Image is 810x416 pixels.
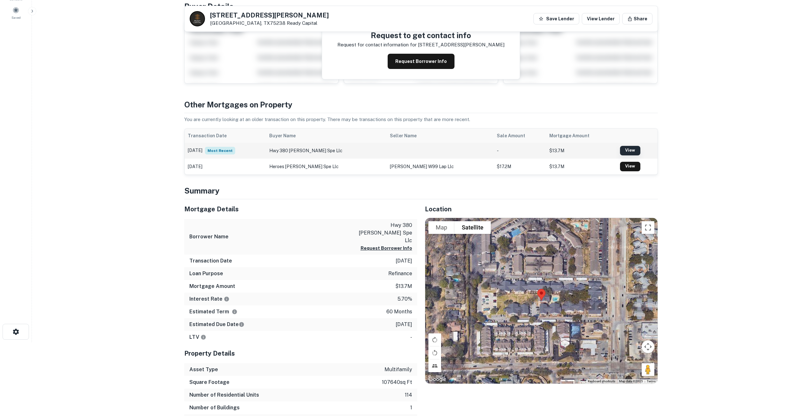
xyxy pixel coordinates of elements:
[184,116,658,123] p: You are currently looking at an older transaction on this property. There may be transactions on ...
[189,391,259,399] h6: Number of Residential Units
[410,404,412,412] p: 1
[337,41,417,49] p: Request for contact information for
[232,309,237,315] svg: Term is based on a standard schedule for this type of loan.
[189,283,235,290] h6: Mortgage Amount
[189,404,240,412] h6: Number of Buildings
[189,270,223,277] h6: Loan Purpose
[189,233,229,241] h6: Borrower Name
[382,378,412,386] p: 107640 sq ft
[494,143,546,159] td: -
[239,322,244,327] svg: Estimate is based on a standard schedule for this type of loan.
[184,185,658,196] h4: Summary
[184,99,658,110] h4: Other Mortgages on Property
[189,333,206,341] h6: LTV
[205,147,235,154] span: Most Recent
[427,375,448,384] a: Open this area in Google Maps (opens a new window)
[184,204,417,214] h5: Mortgage Details
[361,244,412,252] button: Request Borrower Info
[189,321,244,328] h6: Estimated Due Date
[425,204,658,214] h5: Location
[185,159,266,174] td: [DATE]
[384,366,412,373] p: multifamily
[533,13,579,24] button: Save Lender
[185,129,266,143] th: Transaction Date
[388,270,412,277] p: refinance
[418,41,504,49] p: [STREET_ADDRESS][PERSON_NAME]
[427,375,448,384] img: Google
[337,30,504,41] h4: Request to get contact info
[287,20,317,26] a: Ready Capital
[189,295,229,303] h6: Interest Rate
[396,321,412,328] p: [DATE]
[405,391,412,399] p: 114
[387,159,493,174] td: [PERSON_NAME] w99 lap llc
[620,146,640,155] a: View
[2,4,30,21] a: Saved
[184,349,417,358] h5: Property Details
[266,143,387,159] td: hwy 380 [PERSON_NAME] spe llc
[588,379,615,384] button: Keyboard shortcuts
[395,283,412,290] p: $13.7m
[11,15,21,20] span: Saved
[546,129,617,143] th: Mortgage Amount
[546,159,617,174] td: $13.7M
[396,257,412,265] p: [DATE]
[642,340,654,353] button: Map camera controls
[189,257,232,265] h6: Transaction Date
[189,378,229,386] h6: Square Footage
[642,221,654,234] button: Toggle fullscreen view
[778,365,810,396] iframe: Chat Widget
[428,346,441,359] button: Rotate map counterclockwise
[494,159,546,174] td: $17.2M
[185,143,266,159] td: [DATE]
[189,366,218,373] h6: Asset Type
[388,54,454,69] button: Request Borrower Info
[582,13,620,24] a: View Lender
[266,159,387,174] td: heroes [PERSON_NAME] spe llc
[189,308,237,316] h6: Estimated Term
[184,1,658,12] h4: Buyer Details
[428,333,441,346] button: Rotate map clockwise
[428,221,454,234] button: Show street map
[428,359,441,372] button: Tilt map
[398,295,412,303] p: 5.70%
[387,129,493,143] th: Seller Name
[622,13,652,24] button: Share
[647,379,656,383] a: Terms
[494,129,546,143] th: Sale Amount
[355,222,412,244] p: hwy 380 [PERSON_NAME] spe llc
[410,333,412,341] p: -
[642,363,654,376] button: Drag Pegman onto the map to open Street View
[619,379,643,383] span: Map data ©2025
[386,308,412,316] p: 60 months
[454,221,491,234] button: Show satellite imagery
[266,129,387,143] th: Buyer Name
[210,20,329,26] p: [GEOGRAPHIC_DATA], TX75238
[210,12,329,18] h5: [STREET_ADDRESS][PERSON_NAME]
[620,162,640,171] a: View
[201,334,206,340] svg: LTVs displayed on the website are for informational purposes only and may be reported incorrectly...
[546,143,617,159] td: $13.7M
[224,296,229,302] svg: The interest rates displayed on the website are for informational purposes only and may be report...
